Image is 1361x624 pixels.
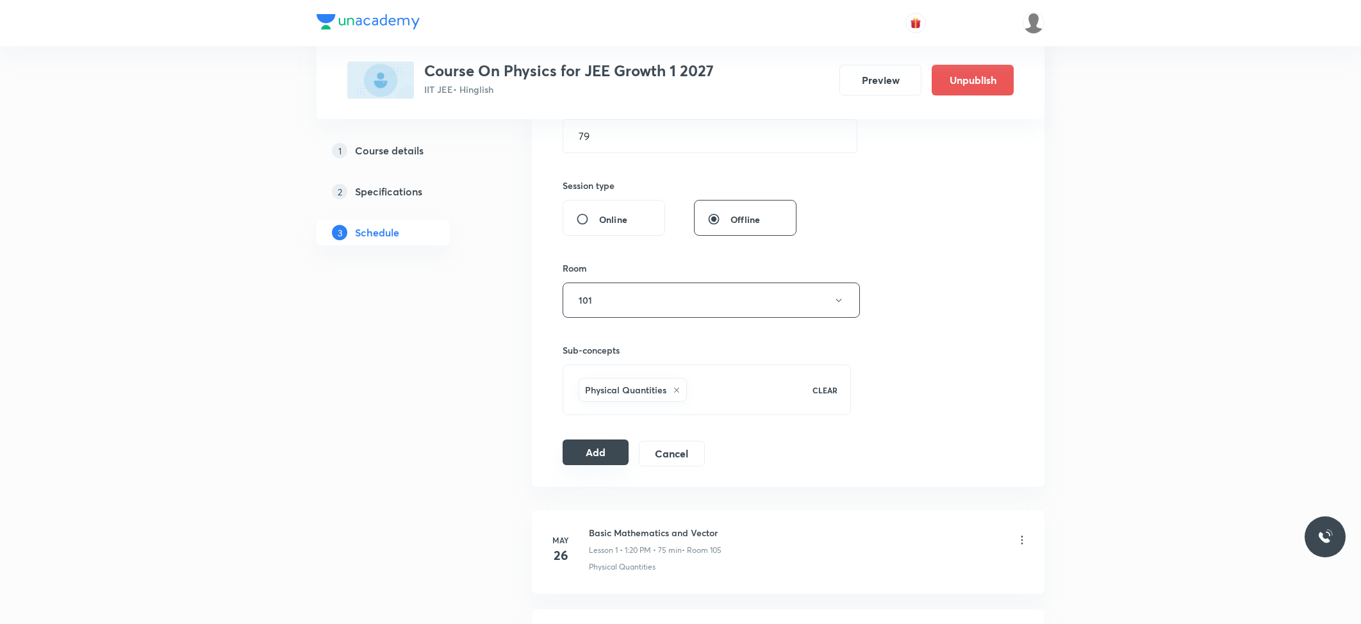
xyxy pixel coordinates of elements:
p: 3 [332,225,347,240]
button: 101 [563,283,860,318]
img: Company Logo [317,14,420,29]
button: Unpublish [932,65,1014,95]
p: IIT JEE • Hinglish [424,83,714,96]
h6: Session type [563,179,615,192]
img: Divya tyagi [1023,12,1044,34]
img: ttu [1317,529,1333,545]
p: 2 [332,184,347,199]
h6: May [548,534,573,546]
p: Physical Quantities [589,561,656,573]
img: avatar [910,17,921,29]
button: Preview [839,65,921,95]
span: Offline [730,213,760,226]
input: 79 [563,120,857,152]
p: 1 [332,143,347,158]
h6: Sub-concepts [563,343,851,357]
button: avatar [905,13,926,33]
h3: Course On Physics for JEE Growth 1 2027 [424,62,714,80]
p: CLEAR [812,384,837,396]
h6: Physical Quantities [585,383,666,397]
a: 1Course details [317,138,491,163]
span: Online [599,213,627,226]
h6: Room [563,261,587,275]
p: • Room 105 [682,545,722,556]
a: Company Logo [317,14,420,33]
h5: Schedule [355,225,399,240]
h5: Specifications [355,184,422,199]
button: Cancel [639,441,705,466]
button: Add [563,439,629,465]
h4: 26 [548,546,573,565]
a: 2Specifications [317,179,491,204]
h5: Course details [355,143,424,158]
img: 416B510C-8551-4C0A-A53E-801FC31F0672_plus.png [347,62,414,99]
h6: Basic Mathematics and Vector [589,526,722,539]
p: Lesson 1 • 1:20 PM • 75 min [589,545,682,556]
